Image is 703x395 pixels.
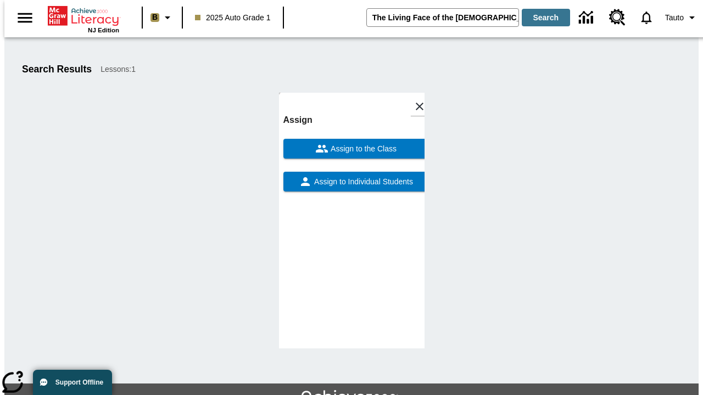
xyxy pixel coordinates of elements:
[283,172,429,191] button: Assign to Individual Students
[283,139,429,159] button: Assign to the Class
[312,176,413,188] span: Assign to Individual Students
[367,9,518,26] input: search field
[279,93,425,348] div: lesson details
[602,3,632,32] a: Resource Center, Will open in new tab
[410,97,429,116] button: Close
[101,64,136,75] span: Lessons : 1
[33,370,112,395] button: Support Offline
[632,3,661,32] a: Notifications
[22,64,92,75] h1: Search Results
[572,3,602,33] a: Data Center
[522,9,570,26] button: Search
[283,112,429,128] h6: Assign
[665,12,684,24] span: Tauto
[195,12,271,24] span: 2025 Auto Grade 1
[146,8,178,27] button: Boost Class color is light brown. Change class color
[661,8,703,27] button: Profile/Settings
[55,379,103,386] span: Support Offline
[48,5,119,27] a: Home
[88,27,119,33] span: NJ Edition
[328,143,397,155] span: Assign to the Class
[48,4,119,33] div: Home
[9,2,41,34] button: Open side menu
[152,10,158,24] span: B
